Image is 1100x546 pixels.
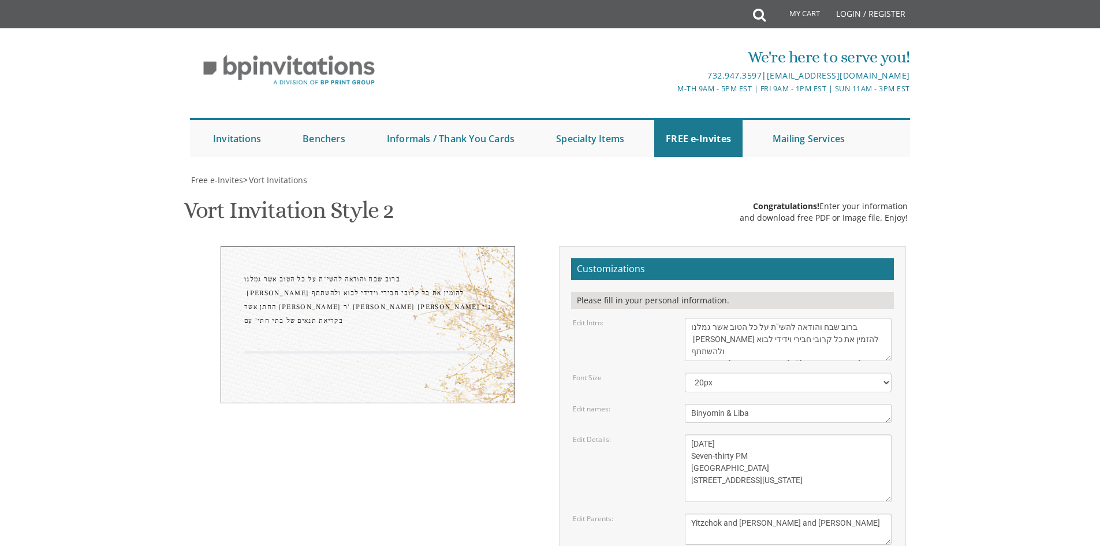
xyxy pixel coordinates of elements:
[431,83,910,95] div: M-Th 9am - 5pm EST | Fri 9am - 1pm EST | Sun 11am - 3pm EST
[202,120,273,157] a: Invitations
[184,198,394,232] h1: Vort Invitation Style 2
[753,200,819,211] span: Congratulations!
[654,120,743,157] a: FREE e-Invites
[190,46,388,94] img: BP Invitation Loft
[685,404,892,423] textarea: Binyomin & Liba
[291,120,357,157] a: Benchers
[431,46,910,69] div: We're here to serve you!
[244,273,491,328] div: ברוב שבח והודאה להשי"ת על כל הטוב אשר גמלנו [PERSON_NAME] להזמין את כל קרובי חבירי וידידי לבוא ול...
[375,120,526,157] a: Informals / Thank You Cards
[767,70,910,81] a: [EMAIL_ADDRESS][DOMAIN_NAME]
[573,373,602,382] label: Font Size
[573,404,610,414] label: Edit names:
[191,174,243,185] span: Free e-Invites
[685,434,892,502] textarea: [DATE] Seven-thirty PM [GEOGRAPHIC_DATA] [STREET_ADDRESS][US_STATE]
[573,318,603,328] label: Edit Intro:
[685,514,892,545] textarea: Yitzchok and [PERSON_NAME] and [PERSON_NAME]
[685,318,892,361] textarea: With gratitude to Hashem We would like to invite you to The vort of our children
[248,174,307,185] a: Vort Invitations
[190,174,243,185] a: Free e-Invites
[765,1,828,30] a: My Cart
[545,120,636,157] a: Specialty Items
[740,212,908,224] div: and download free PDF or Image file. Enjoy!
[573,434,611,444] label: Edit Details:
[243,174,307,185] span: >
[249,174,307,185] span: Vort Invitations
[761,120,856,157] a: Mailing Services
[573,514,613,523] label: Edit Parents:
[571,292,894,309] div: Please fill in your personal information.
[571,258,894,280] h2: Customizations
[431,69,910,83] div: |
[740,200,908,212] div: Enter your information
[707,70,762,81] a: 732.947.3597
